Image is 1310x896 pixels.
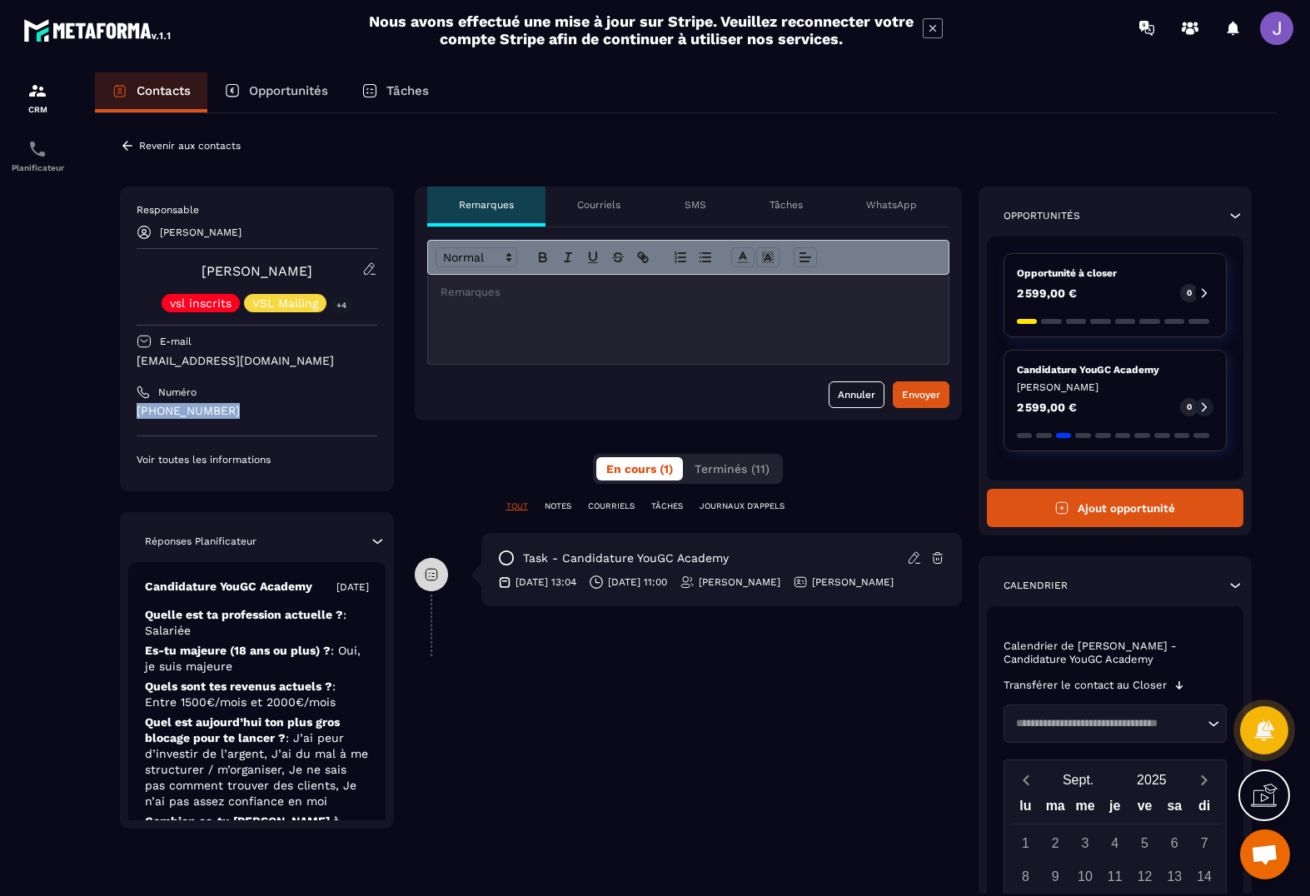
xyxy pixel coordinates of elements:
p: [PERSON_NAME] [812,575,894,589]
p: [DATE] 11:00 [608,575,667,589]
p: Quel est aujourd’hui ton plus gros blocage pour te lancer ? [145,714,369,809]
div: 14 [1190,862,1219,891]
p: CRM [4,105,71,114]
p: Opportunités [1004,209,1080,222]
div: 5 [1130,829,1159,858]
div: ma [1040,794,1070,824]
a: Opportunités [207,72,345,112]
p: SMS [685,198,706,212]
p: Combien es-tu [PERSON_NAME] à investir en toi aujourd’hui pour atteindre tes objectifs et transfo... [145,814,369,893]
button: Previous month [1011,769,1042,791]
div: 7 [1190,829,1219,858]
p: Tâches [386,83,429,98]
p: task - Candidature YouGC Academy [523,550,729,566]
div: Ouvrir le chat [1240,829,1290,879]
button: Next month [1188,769,1219,791]
p: Quelle est ta profession actuelle ? [145,607,369,639]
p: Calendrier de [PERSON_NAME] - Candidature YouGC Academy [1004,640,1228,666]
p: JOURNAUX D'APPELS [700,500,785,512]
a: [PERSON_NAME] [202,263,312,279]
div: 6 [1160,829,1189,858]
button: Envoyer [893,381,949,408]
h2: Nous avons effectué une mise à jour sur Stripe. Veuillez reconnecter votre compte Stripe afin de ... [368,12,914,47]
p: Tâches [770,198,803,212]
div: Search for option [1004,704,1228,743]
p: Transférer le contact au Closer [1004,679,1167,692]
p: E-mail [160,335,192,348]
div: 3 [1070,829,1099,858]
p: 2 599,00 € [1017,401,1077,413]
p: Contacts [137,83,191,98]
div: Envoyer [902,386,940,403]
div: 2 [1041,829,1070,858]
div: 9 [1041,862,1070,891]
p: COURRIELS [588,500,635,512]
div: lu [1011,794,1041,824]
a: Contacts [95,72,207,112]
button: Open years overlay [1115,765,1188,794]
span: En cours (1) [606,462,673,475]
button: Annuler [829,381,884,408]
p: 0 [1187,287,1192,299]
img: scheduler [27,139,47,159]
div: 13 [1160,862,1189,891]
p: [EMAIL_ADDRESS][DOMAIN_NAME] [137,353,377,369]
p: [PERSON_NAME] [699,575,780,589]
a: formationformationCRM [4,68,71,127]
p: +4 [331,296,352,314]
a: Tâches [345,72,446,112]
p: Quels sont tes revenus actuels ? [145,679,369,710]
div: 1 [1011,829,1040,858]
p: [DATE] 13:04 [516,575,576,589]
button: Ajout opportunité [987,489,1244,527]
div: di [1189,794,1219,824]
div: je [1100,794,1130,824]
p: 2 599,00 € [1017,287,1077,299]
p: Remarques [459,198,514,212]
p: Responsable [137,203,377,217]
img: logo [23,15,173,45]
span: : J’ai peur d’investir de l’argent, J’ai du mal à me structurer / m’organiser, Je ne sais pas com... [145,731,368,808]
p: [PHONE_NUMBER] [137,403,377,419]
span: Terminés (11) [695,462,770,475]
p: Calendrier [1004,579,1068,592]
button: Terminés (11) [685,457,780,480]
p: Candidature YouGC Academy [145,579,312,595]
button: En cours (1) [596,457,683,480]
p: VSL Mailing [252,297,318,309]
p: NOTES [545,500,571,512]
div: 4 [1100,829,1129,858]
p: [PERSON_NAME] [160,226,242,238]
p: Opportunité à closer [1017,266,1214,280]
div: 12 [1130,862,1159,891]
p: [DATE] [336,580,369,594]
div: ve [1130,794,1160,824]
a: schedulerschedulerPlanificateur [4,127,71,185]
p: Planificateur [4,163,71,172]
p: [PERSON_NAME] [1017,381,1214,394]
p: Revenir aux contacts [139,140,241,152]
p: TÂCHES [651,500,683,512]
div: 8 [1011,862,1040,891]
p: Es-tu majeure (18 ans ou plus) ? [145,643,369,674]
img: formation [27,81,47,101]
p: vsl inscrits [170,297,232,309]
p: Réponses Planificateur [145,535,257,548]
p: Voir toutes les informations [137,453,377,466]
div: sa [1159,794,1189,824]
div: 11 [1100,862,1129,891]
p: TOUT [506,500,528,512]
p: WhatsApp [866,198,917,212]
p: Courriels [577,198,620,212]
p: Numéro [158,386,197,399]
div: 10 [1070,862,1099,891]
p: Opportunités [249,83,328,98]
p: 0 [1187,401,1192,413]
button: Open months overlay [1042,765,1115,794]
input: Search for option [1010,715,1204,732]
p: Candidature YouGC Academy [1017,363,1214,376]
div: me [1070,794,1100,824]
